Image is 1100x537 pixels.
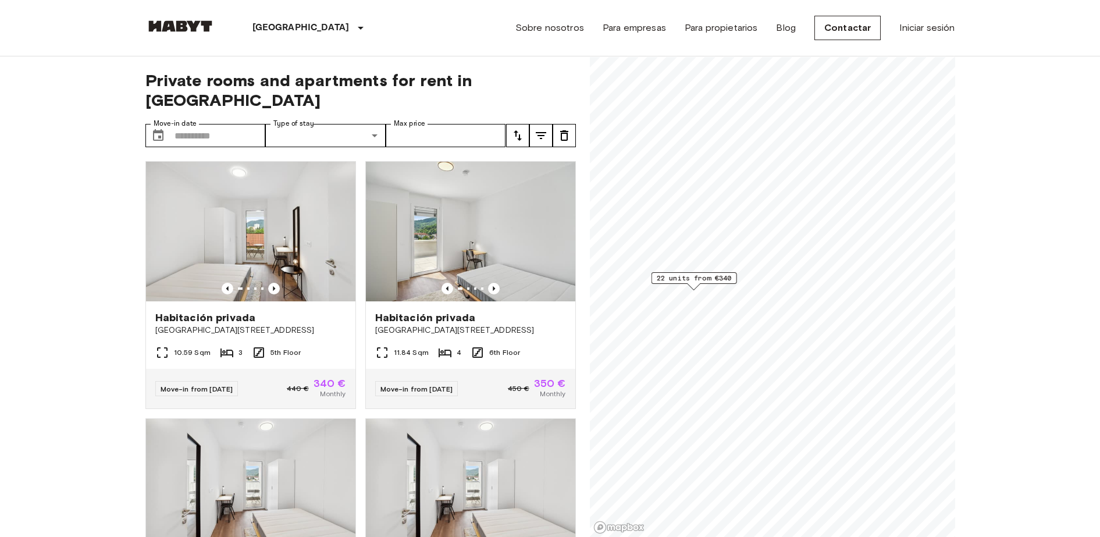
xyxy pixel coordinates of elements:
[145,20,215,32] img: Habyt
[154,119,197,129] label: Move-in date
[222,283,233,294] button: Previous image
[488,283,500,294] button: Previous image
[529,124,553,147] button: tune
[394,347,429,358] span: 11.84 Sqm
[146,162,355,301] img: Marketing picture of unit AT-21-001-097-01
[320,389,346,399] span: Monthly
[489,347,520,358] span: 6th Floor
[155,325,346,336] span: [GEOGRAPHIC_DATA][STREET_ADDRESS]
[457,347,461,358] span: 4
[656,273,731,283] span: 22 units from €340
[375,325,566,336] span: [GEOGRAPHIC_DATA][STREET_ADDRESS]
[161,385,233,393] span: Move-in from [DATE]
[540,389,565,399] span: Monthly
[268,283,280,294] button: Previous image
[593,521,645,534] a: Mapbox logo
[776,21,796,35] a: Blog
[375,311,476,325] span: Habitación privada
[145,161,356,409] a: Marketing picture of unit AT-21-001-097-01Previous imagePrevious imageHabitación privada[GEOGRAPH...
[394,119,425,129] label: Max price
[155,311,256,325] span: Habitación privada
[508,383,529,394] span: 450 €
[553,124,576,147] button: tune
[506,124,529,147] button: tune
[603,21,666,35] a: Para empresas
[174,347,211,358] span: 10.59 Sqm
[515,21,584,35] a: Sobre nosotros
[147,124,170,147] button: Choose date
[814,16,881,40] a: Contactar
[252,21,350,35] p: [GEOGRAPHIC_DATA]
[380,385,453,393] span: Move-in from [DATE]
[534,378,566,389] span: 350 €
[365,161,576,409] a: Marketing picture of unit AT-21-001-113-02Previous imagePrevious imageHabitación privada[GEOGRAPH...
[238,347,243,358] span: 3
[270,347,301,358] span: 5th Floor
[685,21,758,35] a: Para propietarios
[442,283,453,294] button: Previous image
[651,272,736,290] div: Map marker
[287,383,309,394] span: 440 €
[366,162,575,301] img: Marketing picture of unit AT-21-001-113-02
[145,70,576,110] span: Private rooms and apartments for rent in [GEOGRAPHIC_DATA]
[273,119,314,129] label: Type of stay
[899,21,955,35] a: Iniciar sesión
[314,378,346,389] span: 340 €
